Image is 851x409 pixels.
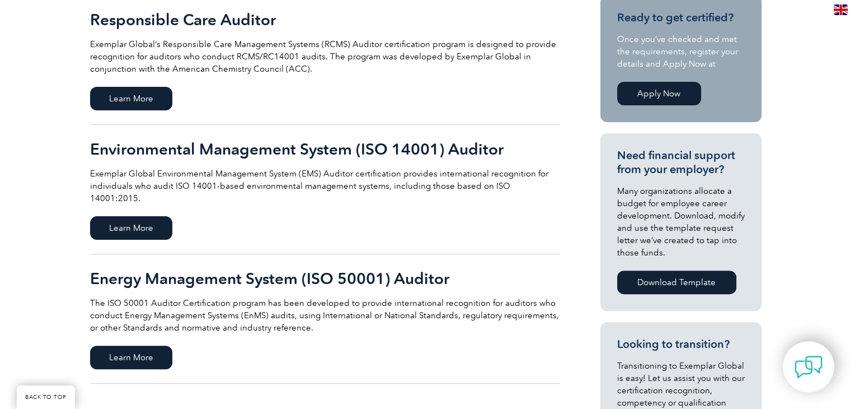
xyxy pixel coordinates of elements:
[617,148,745,176] h3: Need financial support from your employer?
[617,11,745,25] h3: Ready to get certified?
[90,254,560,384] a: Energy Management System (ISO 50001) Auditor The ISO 50001 Auditor Certification program has been...
[90,168,560,204] p: Exemplar Global Environmental Management System (EMS) Auditor certification provides internationa...
[794,353,822,381] img: contact-chat.png
[617,33,745,70] p: Once you’ve checked and met the requirements, register your details and Apply Now at
[617,185,745,259] p: Many organizations allocate a budget for employee career development. Download, modify and use th...
[90,38,560,75] p: Exemplar Global’s Responsible Care Management Systems (RCMS) Auditor certification program is des...
[90,11,560,29] h2: Responsible Care Auditor
[617,82,701,105] a: Apply Now
[90,140,560,158] h2: Environmental Management System (ISO 14001) Auditor
[90,87,172,110] span: Learn More
[617,337,745,351] h3: Looking to transition?
[90,297,560,334] p: The ISO 50001 Auditor Certification program has been developed to provide international recogniti...
[617,271,736,294] a: Download Template
[834,4,848,15] img: en
[90,125,560,254] a: Environmental Management System (ISO 14001) Auditor Exemplar Global Environmental Management Syst...
[17,385,75,409] a: BACK TO TOP
[90,269,560,287] h2: Energy Management System (ISO 50001) Auditor
[90,216,172,240] span: Learn More
[90,346,172,369] span: Learn More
